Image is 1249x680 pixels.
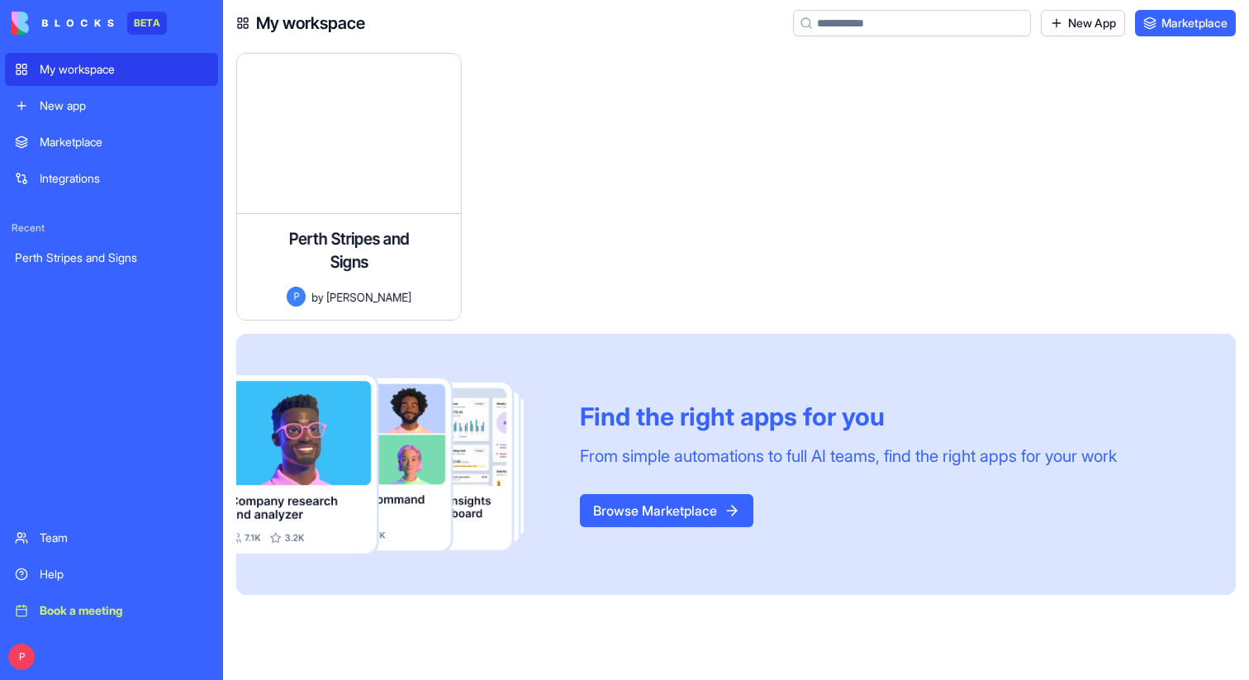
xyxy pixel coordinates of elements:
a: Help [5,558,218,591]
span: by [311,288,323,306]
button: Browse Marketplace [580,494,753,527]
a: Marketplace [5,126,218,159]
a: Book a meeting [5,594,218,627]
a: New App [1041,10,1125,36]
div: Marketplace [40,134,208,150]
div: New app [40,97,208,114]
h4: My workspace [256,12,365,35]
a: Team [5,521,218,554]
a: Browse Marketplace [580,502,753,519]
a: My workspace [5,53,218,86]
a: Integrations [5,162,218,195]
span: P [287,287,306,307]
span: [PERSON_NAME] [326,288,411,306]
span: Recent [5,221,218,235]
h4: Perth Stripes and Signs [287,227,411,273]
div: Perth Stripes and Signs [15,250,208,266]
a: Marketplace [1135,10,1236,36]
span: P [8,644,35,670]
a: New app [5,89,218,122]
a: Perth Stripes and Signs [5,241,218,274]
div: Find the right apps for you [580,402,1117,431]
img: logo [12,12,114,35]
div: From simple automations to full AI teams, find the right apps for your work [580,445,1117,468]
div: Team [40,530,208,546]
div: Book a meeting [40,602,208,619]
div: Integrations [40,170,208,187]
div: My workspace [40,61,208,78]
div: BETA [127,12,167,35]
div: Help [40,566,208,583]
a: Perth Stripes and SignsPby[PERSON_NAME] [236,53,476,321]
a: BETA [12,12,167,35]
